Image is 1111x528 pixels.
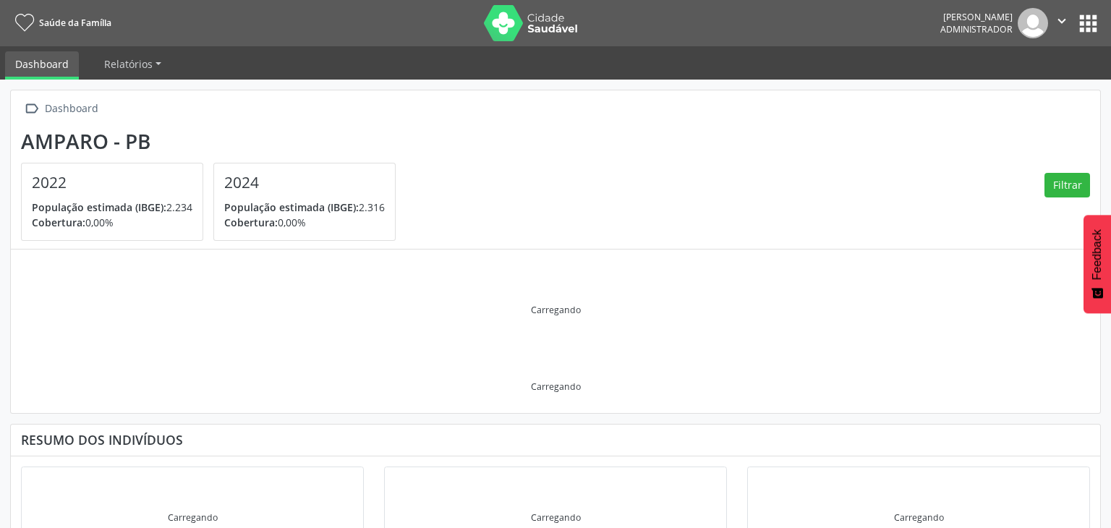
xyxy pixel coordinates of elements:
h4: 2024 [224,174,385,192]
img: img [1018,8,1048,38]
div: Dashboard [42,98,101,119]
div: Carregando [531,511,581,524]
div: Resumo dos indivíduos [21,432,1090,448]
p: 0,00% [224,215,385,230]
button:  [1048,8,1076,38]
span: Administrador [940,23,1013,35]
p: 0,00% [32,215,192,230]
p: 2.234 [32,200,192,215]
div: Amparo - PB [21,129,406,153]
span: Cobertura: [224,216,278,229]
a: Relatórios [94,51,171,77]
h4: 2022 [32,174,192,192]
a:  Dashboard [21,98,101,119]
span: População estimada (IBGE): [32,200,166,214]
a: Saúde da Família [10,11,111,35]
span: Relatórios [104,57,153,71]
span: População estimada (IBGE): [224,200,359,214]
a: Dashboard [5,51,79,80]
button: Filtrar [1044,173,1090,197]
i:  [21,98,42,119]
div: Carregando [531,304,581,316]
span: Cobertura: [32,216,85,229]
div: [PERSON_NAME] [940,11,1013,23]
button: apps [1076,11,1101,36]
p: 2.316 [224,200,385,215]
span: Feedback [1091,229,1104,280]
div: Carregando [894,511,944,524]
button: Feedback - Mostrar pesquisa [1084,215,1111,313]
div: Carregando [168,511,218,524]
i:  [1054,13,1070,29]
div: Carregando [531,380,581,393]
span: Saúde da Família [39,17,111,29]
